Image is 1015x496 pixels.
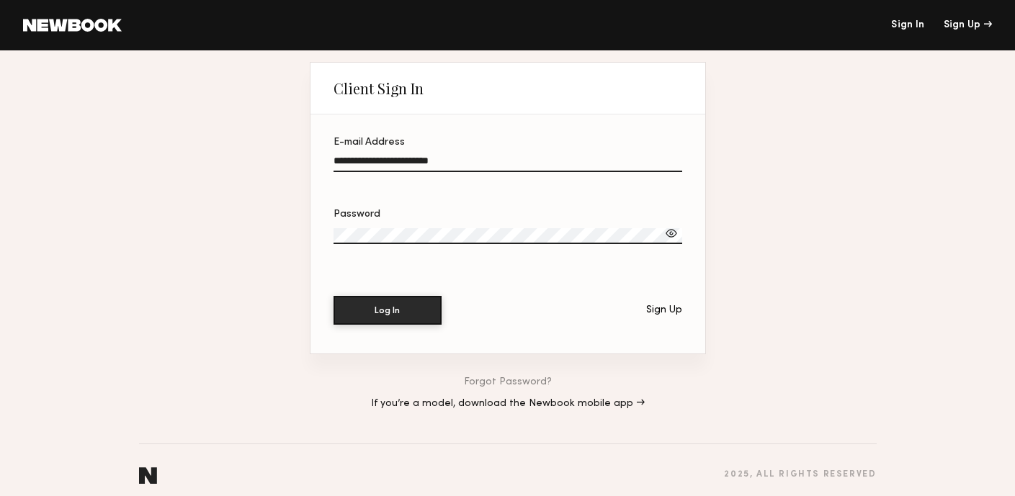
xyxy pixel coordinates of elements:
[334,296,442,325] button: Log In
[646,305,682,315] div: Sign Up
[334,137,682,148] div: E-mail Address
[724,470,876,479] div: 2025 , all rights reserved
[334,228,682,244] input: Password
[334,209,682,220] div: Password
[334,80,424,97] div: Client Sign In
[371,399,645,409] a: If you’re a model, download the Newbook mobile app →
[464,377,552,387] a: Forgot Password?
[944,20,992,30] div: Sign Up
[334,155,682,172] input: E-mail Address
[891,20,924,30] a: Sign In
